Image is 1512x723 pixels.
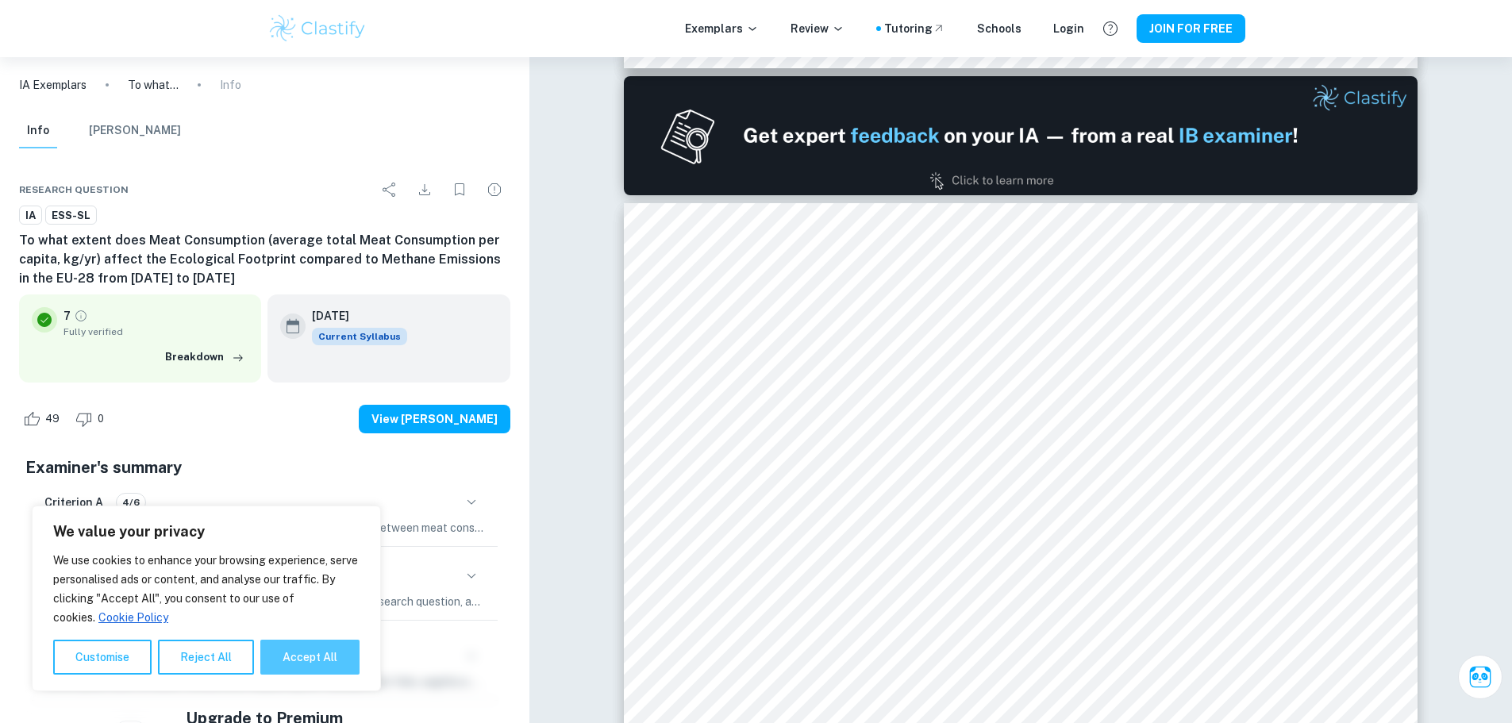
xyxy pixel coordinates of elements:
[117,495,145,510] span: 4/6
[312,328,407,345] div: This exemplar is based on the current syllabus. Feel free to refer to it for inspiration/ideas wh...
[1053,20,1084,37] a: Login
[46,208,96,224] span: ESS-SL
[53,551,360,627] p: We use cookies to enhance your browsing experience, serve personalised ads or content, and analys...
[74,309,88,323] a: Grade fully verified
[71,406,113,432] div: Dislike
[19,206,42,225] a: IA
[20,208,41,224] span: IA
[158,640,254,675] button: Reject All
[685,20,759,37] p: Exemplars
[19,183,129,197] span: Research question
[409,174,441,206] div: Download
[19,113,57,148] button: Info
[359,405,510,433] button: View [PERSON_NAME]
[161,345,248,369] button: Breakdown
[98,610,169,625] a: Cookie Policy
[44,494,103,511] h6: Criterion A
[53,640,152,675] button: Customise
[267,13,368,44] img: Clastify logo
[45,206,97,225] a: ESS-SL
[19,406,68,432] div: Like
[19,76,87,94] a: IA Exemplars
[63,307,71,325] p: 7
[89,411,113,427] span: 0
[53,522,360,541] p: We value your privacy
[312,328,407,345] span: Current Syllabus
[128,76,179,94] p: To what extent does Meat Consumption (average total Meat Consumption per capita, kg/yr) affect th...
[624,76,1418,195] img: Ad
[977,20,1021,37] a: Schools
[220,76,241,94] p: Info
[1137,14,1245,43] button: JOIN FOR FREE
[444,174,475,206] div: Bookmark
[374,174,406,206] div: Share
[312,307,394,325] h6: [DATE]
[1458,655,1502,699] button: Ask Clai
[19,231,510,288] h6: To what extent does Meat Consumption (average total Meat Consumption per capita, kg/yr) affect th...
[791,20,844,37] p: Review
[1097,15,1124,42] button: Help and Feedback
[63,325,248,339] span: Fully verified
[37,411,68,427] span: 49
[89,113,181,148] button: [PERSON_NAME]
[479,174,510,206] div: Report issue
[884,20,945,37] a: Tutoring
[25,456,504,479] h5: Examiner's summary
[260,640,360,675] button: Accept All
[32,506,381,691] div: We value your privacy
